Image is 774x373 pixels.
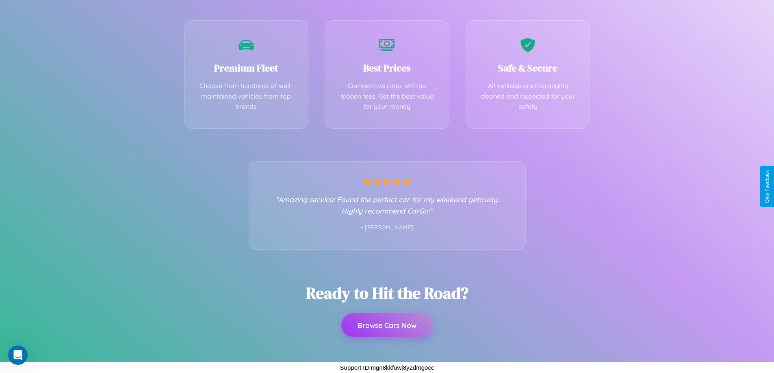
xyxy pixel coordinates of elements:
[8,345,28,365] iframe: Intercom live chat
[337,61,437,75] h3: Best Prices
[197,81,296,112] p: Choose from hundreds of well-maintained vehicles from top brands
[478,61,578,75] h3: Safe & Secure
[340,362,434,373] p: Support ID: mgn8kkfuwj8y2dmgocc
[337,81,437,112] p: Competitive rates with no hidden fees. Get the best value for your money
[265,222,509,233] p: - [PERSON_NAME]
[197,61,296,75] h3: Premium Fleet
[306,282,468,304] h2: Ready to Hit the Road?
[265,194,509,216] p: "Amazing service! Found the perfect car for my weekend getaway. Highly recommend CarGo!"
[764,170,770,203] div: Give Feedback
[478,81,578,112] p: All vehicles are thoroughly cleaned and inspected for your safety
[341,313,433,337] button: Browse Cars Now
